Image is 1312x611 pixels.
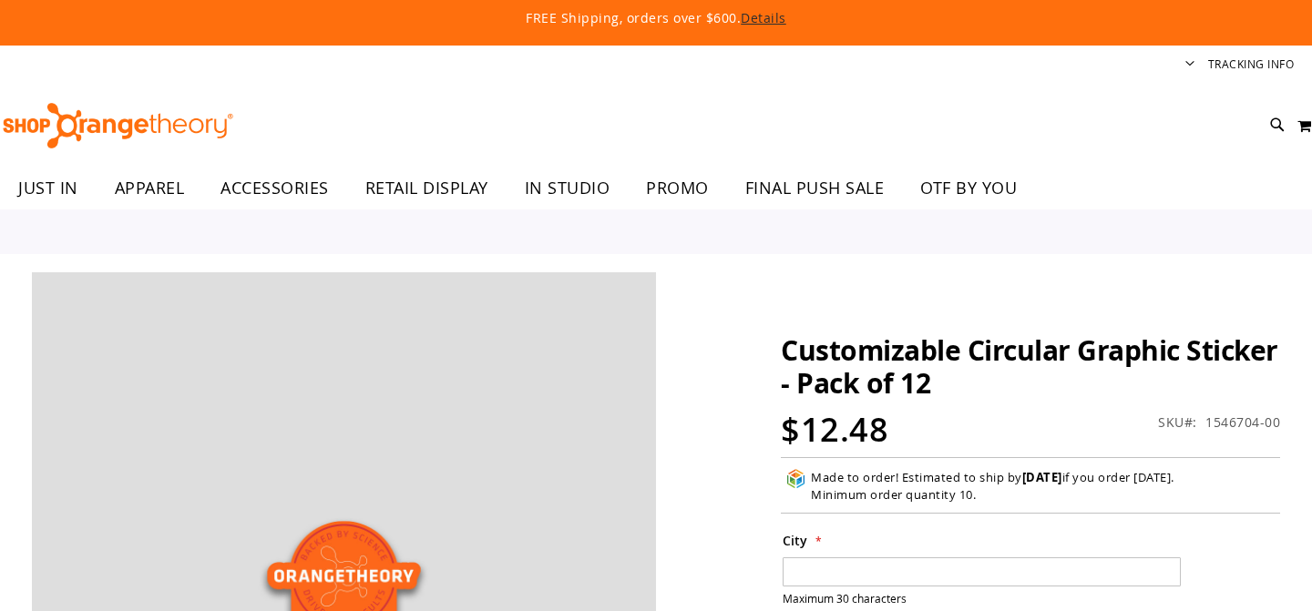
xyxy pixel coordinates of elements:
[1208,56,1295,72] a: Tracking Info
[783,532,807,549] span: City
[1185,56,1194,74] button: Account menu
[115,168,185,209] span: APPAREL
[365,168,488,209] span: RETAIL DISPLAY
[202,168,347,209] a: ACCESSORIES
[920,168,1017,209] span: OTF BY YOU
[783,591,1181,606] p: Maximum 30 characters
[811,486,1174,504] p: Minimum order quantity 10.
[1158,413,1197,431] strong: SKU
[525,168,610,209] span: IN STUDIO
[220,168,329,209] span: ACCESSORIES
[745,168,885,209] span: FINAL PUSH SALE
[507,168,629,209] a: IN STUDIO
[781,407,888,452] span: $12.48
[18,168,78,209] span: JUST IN
[646,168,709,209] span: PROMO
[741,9,786,26] a: Details
[727,168,903,209] a: FINAL PUSH SALE
[1022,469,1062,485] span: [DATE]
[902,168,1035,209] a: OTF BY YOU
[628,168,727,209] a: PROMO
[347,168,507,209] a: RETAIL DISPLAY
[781,331,1278,402] span: Customizable Circular Graphic Sticker - Pack of 12
[109,9,1203,27] p: FREE Shipping, orders over $600.
[811,469,1174,513] div: Made to order! Estimated to ship by if you order [DATE].
[1205,413,1280,432] div: 1546704-00
[97,168,203,209] a: APPAREL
